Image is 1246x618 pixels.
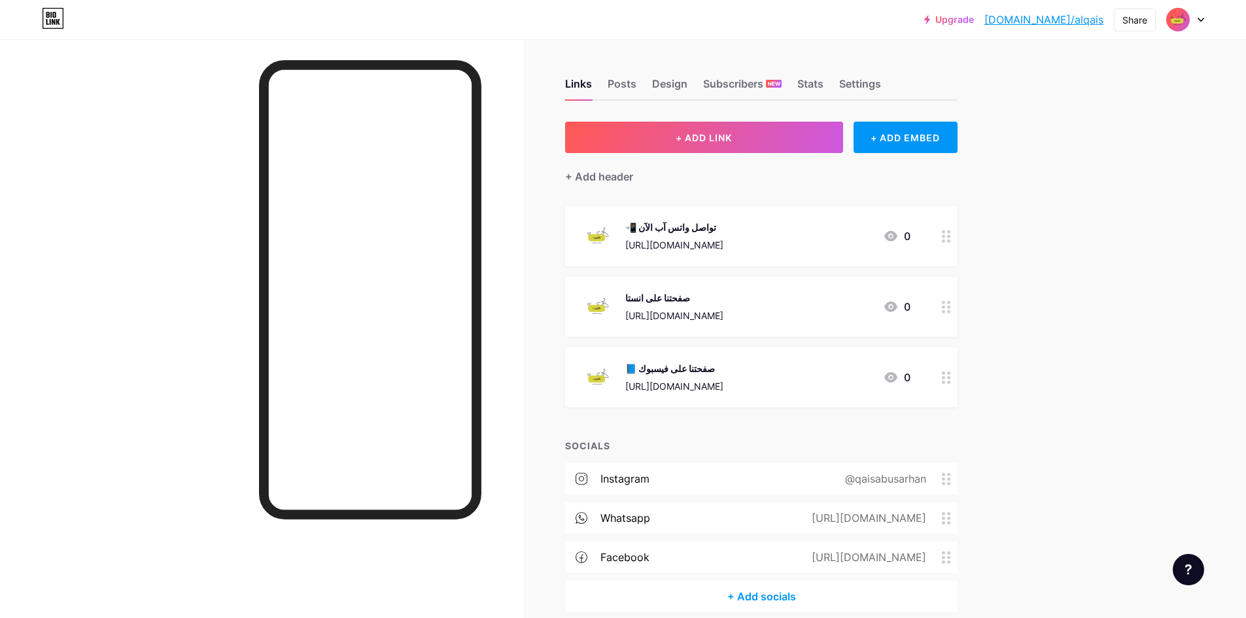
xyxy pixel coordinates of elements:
img: 📘 صفحتنا على فيسبوك [581,360,615,394]
div: [URL][DOMAIN_NAME] [791,549,942,565]
div: Share [1122,13,1147,27]
img: صفحتنا على انستا [581,290,615,324]
div: SOCIALS [565,439,958,453]
div: whatsapp [600,510,650,526]
div: Subscribers [703,76,782,99]
div: + Add socials [565,581,958,612]
div: [URL][DOMAIN_NAME] [625,238,723,252]
div: Stats [797,76,823,99]
button: + ADD LINK [565,122,843,153]
div: Settings [839,76,881,99]
div: صفحتنا على انستا [625,291,723,305]
div: 0 [883,369,910,385]
img: jana abu sarhan [1166,7,1190,32]
div: + Add header [565,169,633,184]
a: [DOMAIN_NAME]/alqais [984,12,1103,27]
div: Links [565,76,592,99]
div: @qaisabusarhan [824,471,942,487]
a: Upgrade [924,14,974,25]
div: 0 [883,299,910,315]
div: [URL][DOMAIN_NAME] [625,379,723,393]
div: Posts [608,76,636,99]
div: 📲 تواصل واتس آب الآن [625,220,723,234]
img: 📲 تواصل واتس آب الآن [581,219,615,253]
div: 📘 صفحتنا على فيسبوك [625,362,723,375]
div: [URL][DOMAIN_NAME] [625,309,723,322]
div: instagram [600,471,649,487]
div: 0 [883,228,910,244]
div: + ADD EMBED [854,122,958,153]
div: Design [652,76,687,99]
span: + ADD LINK [676,132,732,143]
div: facebook [600,549,649,565]
div: [URL][DOMAIN_NAME] [791,510,942,526]
span: NEW [768,80,780,88]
